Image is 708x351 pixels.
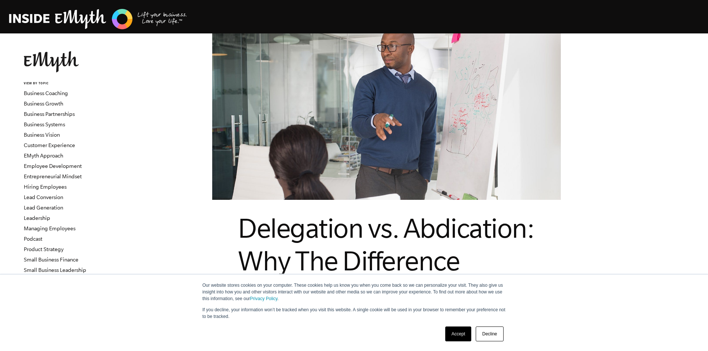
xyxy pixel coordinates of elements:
[24,257,78,263] a: Small Business Finance
[24,51,79,72] img: EMyth
[24,225,75,231] a: Managing Employees
[238,213,534,309] span: Delegation vs. Abdication: Why The Difference Matters
[24,215,50,221] a: Leadership
[476,326,503,341] a: Decline
[24,236,42,242] a: Podcast
[24,121,65,127] a: Business Systems
[9,8,187,30] img: EMyth Business Coaching
[24,142,75,148] a: Customer Experience
[24,246,64,252] a: Product Strategy
[250,296,278,301] a: Privacy Policy
[24,81,113,86] h6: VIEW BY TOPIC
[24,90,68,96] a: Business Coaching
[203,306,506,320] p: If you decline, your information won’t be tracked when you visit this website. A single cookie wi...
[24,184,67,190] a: Hiring Employees
[24,267,86,273] a: Small Business Leadership
[24,101,63,107] a: Business Growth
[203,282,506,302] p: Our website stores cookies on your computer. These cookies help us know you when you come back so...
[24,205,63,211] a: Lead Generation
[24,173,82,179] a: Entrepreneurial Mindset
[24,153,63,159] a: EMyth Approach
[445,326,472,341] a: Accept
[24,111,75,117] a: Business Partnerships
[24,132,60,138] a: Business Vision
[24,194,63,200] a: Lead Conversion
[24,163,82,169] a: Employee Development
